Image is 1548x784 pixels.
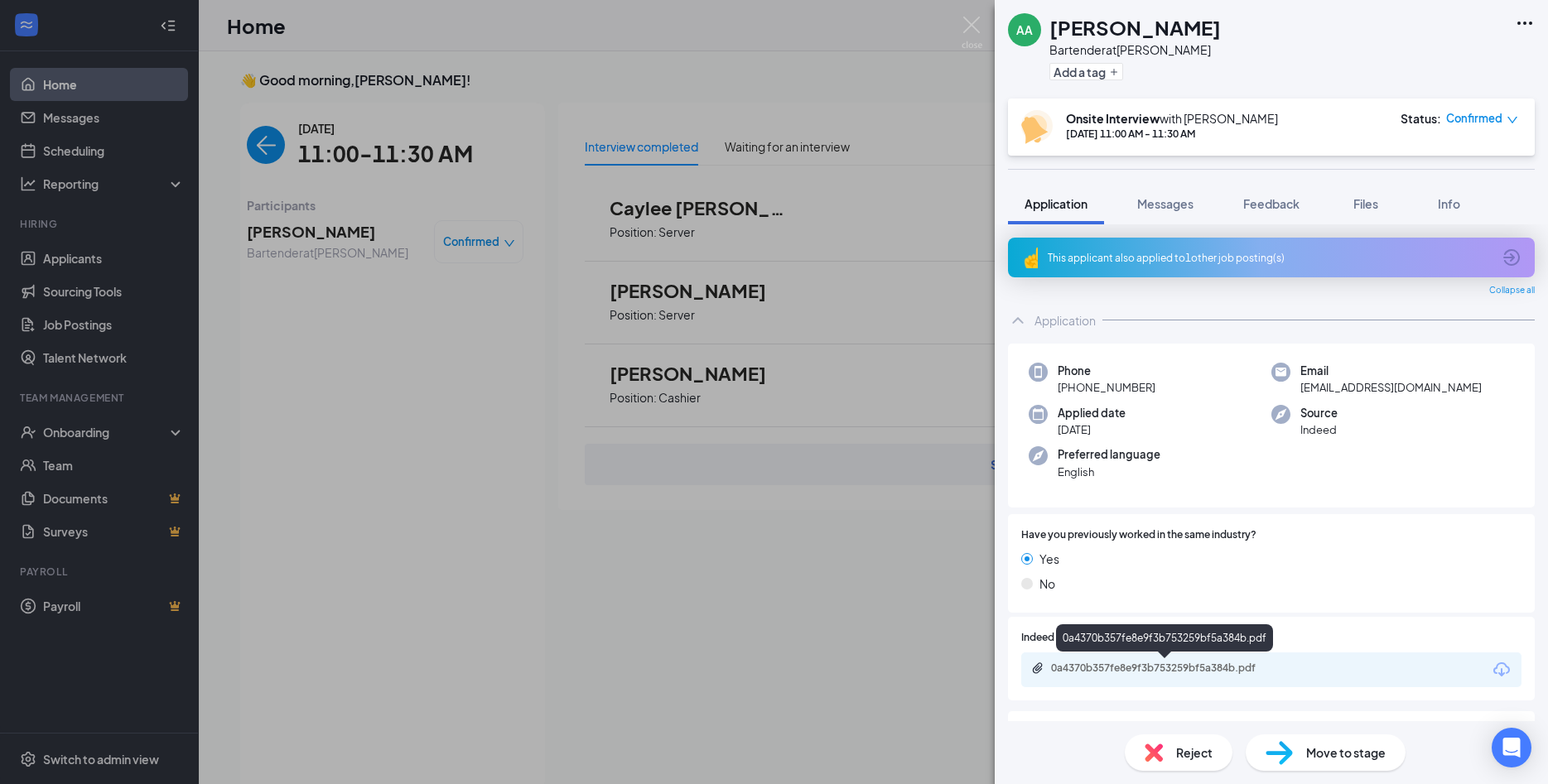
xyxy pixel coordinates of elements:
div: 0a4370b357fe8e9f3b753259bf5a384b.pdf [1051,661,1283,675]
div: Open Intercom Messenger [1492,728,1531,767]
span: [PHONE_NUMBER] [1058,379,1155,396]
a: Paperclip0a4370b357fe8e9f3b753259bf5a384b.pdf [1031,661,1300,677]
span: Indeed [1300,421,1338,438]
span: Yes [1039,550,1059,568]
svg: Plus [1109,67,1119,77]
div: AA [1016,22,1033,38]
span: down [1507,114,1518,126]
div: This applicant also applied to 1 other job posting(s) [1048,251,1492,265]
span: Preferred language [1058,446,1160,463]
span: Collapse all [1489,284,1535,297]
svg: Paperclip [1031,661,1044,675]
span: No [1039,575,1055,593]
div: 0a4370b357fe8e9f3b753259bf5a384b.pdf [1056,624,1273,652]
span: Phone [1058,363,1155,379]
span: Confirmed [1446,110,1502,127]
span: Files [1353,196,1378,211]
h1: [PERSON_NAME] [1049,13,1221,41]
svg: ChevronUp [1008,310,1028,330]
span: Move to stage [1306,743,1386,762]
span: Info [1438,196,1460,211]
span: Email [1300,363,1482,379]
b: Onsite Interview [1066,111,1160,126]
div: with [PERSON_NAME] [1066,110,1278,127]
div: Application [1034,312,1096,329]
span: Messages [1137,196,1194,211]
svg: ArrowCircle [1502,248,1521,267]
span: Indeed Resume [1021,630,1094,646]
div: [DATE] 11:00 AM - 11:30 AM [1066,127,1278,141]
svg: Download [1492,660,1512,680]
span: Have you previously worked in the same industry? [1021,527,1256,543]
span: Application [1025,196,1087,211]
svg: Ellipses [1515,13,1535,33]
span: English [1058,464,1160,480]
button: PlusAdd a tag [1049,63,1123,80]
span: Feedback [1243,196,1300,211]
span: Reject [1176,743,1213,762]
span: [EMAIL_ADDRESS][DOMAIN_NAME] [1300,379,1482,396]
div: Status : [1401,110,1441,127]
span: Source [1300,405,1338,421]
span: [DATE] [1058,421,1126,438]
div: Bartender at [PERSON_NAME] [1049,41,1221,58]
span: Applied date [1058,405,1126,421]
